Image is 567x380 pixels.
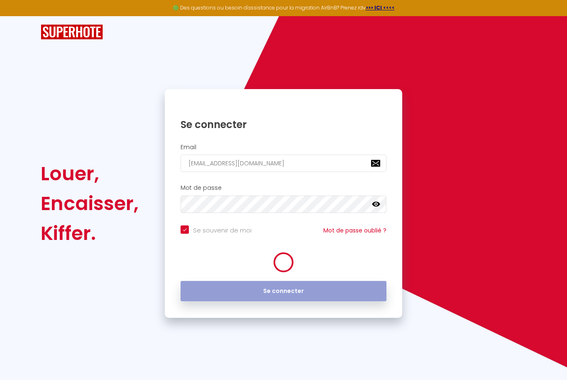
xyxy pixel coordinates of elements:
[41,218,139,248] div: Kiffer.
[181,155,386,172] input: Ton Email
[181,281,386,302] button: Se connecter
[41,159,139,189] div: Louer,
[181,184,386,191] h2: Mot de passe
[41,189,139,218] div: Encaisser,
[323,226,386,235] a: Mot de passe oublié ?
[41,24,103,40] img: SuperHote logo
[181,144,386,151] h2: Email
[181,118,386,131] h1: Se connecter
[366,4,395,11] a: >>> ICI <<<<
